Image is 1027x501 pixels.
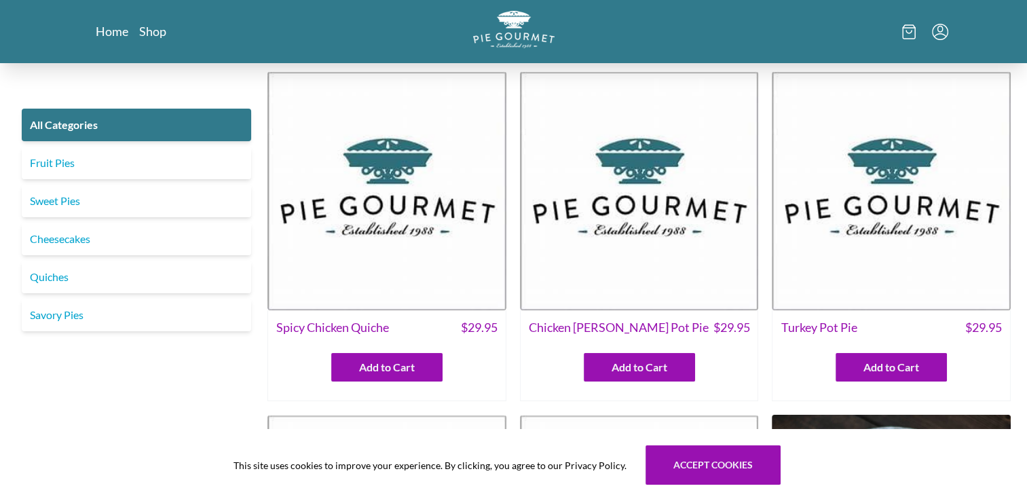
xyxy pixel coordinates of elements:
[331,353,443,382] button: Add to Cart
[234,458,627,472] span: This site uses cookies to improve your experience. By clicking, you agree to our Privacy Policy.
[781,318,857,337] span: Turkey Pot Pie
[772,71,1011,310] img: Turkey Pot Pie
[836,353,947,382] button: Add to Cart
[267,71,506,310] img: Spicy Chicken Quiche
[529,318,709,337] span: Chicken [PERSON_NAME] Pot Pie
[22,299,251,331] a: Savory Pies
[359,359,415,375] span: Add to Cart
[22,109,251,141] a: All Categories
[96,23,128,39] a: Home
[863,359,919,375] span: Add to Cart
[22,261,251,293] a: Quiches
[461,318,498,337] span: $ 29.95
[713,318,749,337] span: $ 29.95
[520,71,759,310] img: Chicken Curry Pot Pie
[276,318,389,337] span: Spicy Chicken Quiche
[22,223,251,255] a: Cheesecakes
[22,185,251,217] a: Sweet Pies
[473,11,555,52] a: Logo
[22,147,251,179] a: Fruit Pies
[139,23,166,39] a: Shop
[932,24,948,40] button: Menu
[646,445,781,485] button: Accept cookies
[965,318,1002,337] span: $ 29.95
[612,359,667,375] span: Add to Cart
[584,353,695,382] button: Add to Cart
[473,11,555,48] img: logo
